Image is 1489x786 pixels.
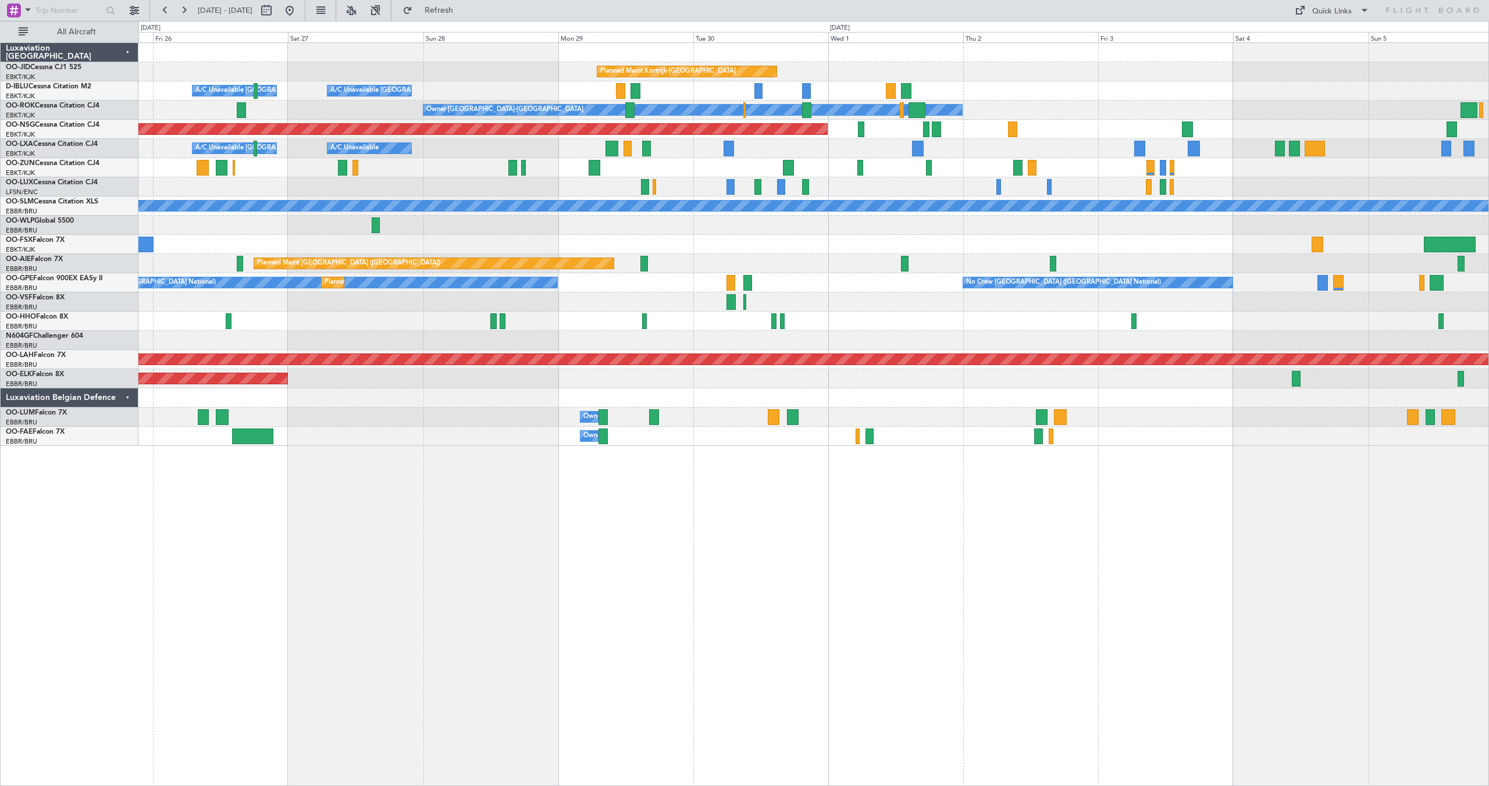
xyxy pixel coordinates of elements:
[6,409,35,416] span: OO-LUM
[6,333,83,340] a: N604GFChallenger 604
[6,371,64,378] a: OO-ELKFalcon 8X
[6,102,35,109] span: OO-ROK
[288,32,423,42] div: Sat 27
[6,207,37,216] a: EBBR/BRU
[6,237,65,244] a: OO-FSXFalcon 7X
[6,141,33,148] span: OO-LXA
[6,217,34,224] span: OO-WLP
[6,92,35,101] a: EBKT/KJK
[35,2,102,19] input: Trip Number
[6,294,65,301] a: OO-VSFFalcon 8X
[1312,6,1352,17] div: Quick Links
[30,28,123,36] span: All Aircraft
[6,169,35,177] a: EBKT/KJK
[6,217,74,224] a: OO-WLPGlobal 5500
[6,256,31,263] span: OO-AIE
[6,284,37,292] a: EBBR/BRU
[325,274,535,291] div: Planned Maint [GEOGRAPHIC_DATA] ([GEOGRAPHIC_DATA] National)
[6,333,33,340] span: N604GF
[257,255,440,272] div: Planned Maint [GEOGRAPHIC_DATA] ([GEOGRAPHIC_DATA])
[6,83,29,90] span: D-IBLU
[141,23,161,33] div: [DATE]
[583,408,662,426] div: Owner Melsbroek Air Base
[6,64,30,71] span: OO-JID
[6,102,99,109] a: OO-ROKCessna Citation CJ4
[397,1,467,20] button: Refresh
[6,160,35,167] span: OO-ZUN
[6,237,33,244] span: OO-FSX
[423,32,558,42] div: Sun 28
[583,427,662,445] div: Owner Melsbroek Air Base
[13,23,126,41] button: All Aircraft
[415,6,464,15] span: Refresh
[6,111,35,120] a: EBKT/KJK
[6,73,35,81] a: EBKT/KJK
[1289,1,1375,20] button: Quick Links
[6,245,35,254] a: EBKT/KJK
[6,265,37,273] a: EBBR/BRU
[1233,32,1368,42] div: Sat 4
[828,32,963,42] div: Wed 1
[6,371,32,378] span: OO-ELK
[1098,32,1233,42] div: Fri 3
[6,360,37,369] a: EBBR/BRU
[198,5,252,16] span: [DATE] - [DATE]
[6,341,37,350] a: EBBR/BRU
[6,179,98,186] a: OO-LUXCessna Citation CJ4
[6,188,38,196] a: LFSN/ENC
[6,226,37,235] a: EBBR/BRU
[558,32,693,42] div: Mon 29
[6,380,37,388] a: EBBR/BRU
[6,160,99,167] a: OO-ZUNCessna Citation CJ4
[6,198,98,205] a: OO-SLMCessna Citation XLS
[6,303,37,312] a: EBBR/BRU
[6,428,33,435] span: OO-FAE
[6,275,33,282] span: OO-GPE
[966,274,1161,291] div: No Crew [GEOGRAPHIC_DATA] ([GEOGRAPHIC_DATA] National)
[6,428,65,435] a: OO-FAEFalcon 7X
[6,149,35,158] a: EBKT/KJK
[830,23,850,33] div: [DATE]
[6,122,35,128] span: OO-NSG
[6,122,99,128] a: OO-NSGCessna Citation CJ4
[330,82,516,99] div: A/C Unavailable [GEOGRAPHIC_DATA]-[GEOGRAPHIC_DATA]
[600,63,736,80] div: Planned Maint Kortrijk-[GEOGRAPHIC_DATA]
[6,313,36,320] span: OO-HHO
[330,140,379,157] div: A/C Unavailable
[693,32,828,42] div: Tue 30
[6,418,37,427] a: EBBR/BRU
[6,198,34,205] span: OO-SLM
[963,32,1098,42] div: Thu 2
[6,275,102,282] a: OO-GPEFalcon 900EX EASy II
[6,179,33,186] span: OO-LUX
[6,256,63,263] a: OO-AIEFalcon 7X
[6,294,33,301] span: OO-VSF
[6,83,91,90] a: D-IBLUCessna Citation M2
[6,409,67,416] a: OO-LUMFalcon 7X
[6,64,81,71] a: OO-JIDCessna CJ1 525
[6,352,34,359] span: OO-LAH
[426,101,583,119] div: Owner [GEOGRAPHIC_DATA]-[GEOGRAPHIC_DATA]
[6,322,37,331] a: EBBR/BRU
[6,141,98,148] a: OO-LXACessna Citation CJ4
[195,82,412,99] div: A/C Unavailable [GEOGRAPHIC_DATA] ([GEOGRAPHIC_DATA] National)
[6,437,37,446] a: EBBR/BRU
[6,130,35,139] a: EBKT/KJK
[195,140,412,157] div: A/C Unavailable [GEOGRAPHIC_DATA] ([GEOGRAPHIC_DATA] National)
[6,352,66,359] a: OO-LAHFalcon 7X
[153,32,288,42] div: Fri 26
[6,313,68,320] a: OO-HHOFalcon 8X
